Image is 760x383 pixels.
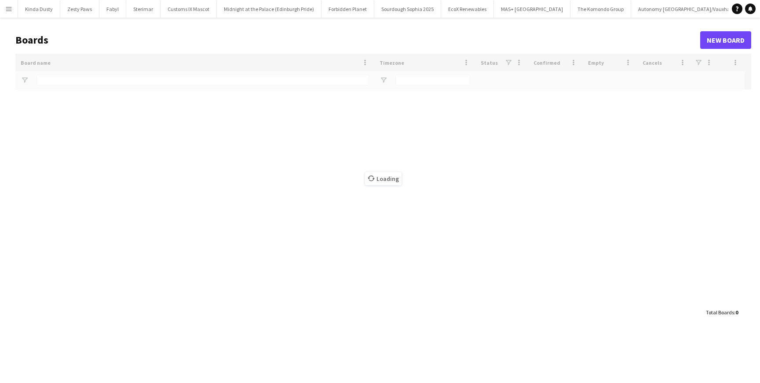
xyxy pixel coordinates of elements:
span: Loading [365,172,402,185]
button: MAS+ [GEOGRAPHIC_DATA] [494,0,570,18]
button: EcoX Renewables [441,0,494,18]
button: Sterimar [126,0,161,18]
button: Kinda Dusty [18,0,60,18]
button: Sourdough Sophia 2025 [374,0,441,18]
a: New Board [700,31,751,49]
span: Total Boards [706,309,734,316]
span: 0 [735,309,738,316]
button: Zesty Paws [60,0,99,18]
h1: Boards [15,33,700,47]
button: The Komondo Group [570,0,631,18]
div: : [706,304,738,321]
button: Customs IX Mascot [161,0,217,18]
button: Forbidden Planet [322,0,374,18]
button: Midnight at the Palace (Edinburgh Pride) [217,0,322,18]
button: Autonomy [GEOGRAPHIC_DATA]/Vauxhall One [631,0,751,18]
button: Fabyl [99,0,126,18]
